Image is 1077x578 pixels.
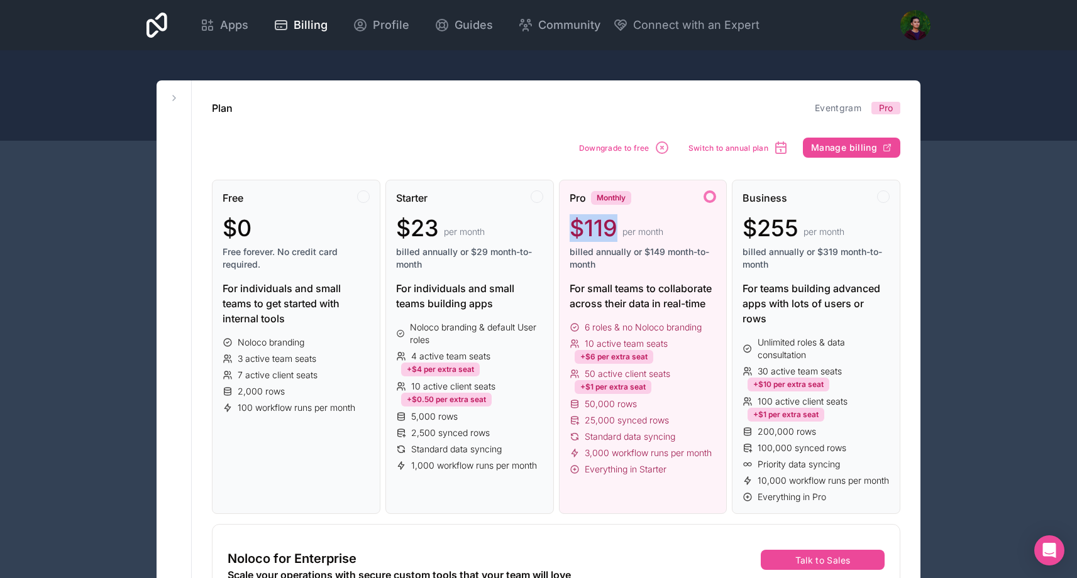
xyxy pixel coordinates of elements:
span: Pro [570,190,586,205]
span: Billing [294,16,328,34]
a: Apps [190,11,258,39]
span: Noloco for Enterprise [228,550,356,567]
span: 2,000 rows [238,385,285,398]
span: 3,000 workflow runs per month [585,447,712,459]
div: For small teams to collaborate across their data in real-time [570,281,717,311]
span: 3 active team seats [238,352,316,365]
div: Open Intercom Messenger [1034,535,1064,565]
span: Everything in Starter [585,463,666,476]
div: For teams building advanced apps with lots of users or rows [743,281,890,326]
span: Community [538,16,600,34]
button: Connect with an Expert [613,16,759,34]
span: Connect with an Expert [633,16,759,34]
span: Switch to annual plan [688,143,768,153]
a: Guides [424,11,503,39]
span: $255 [743,215,798,241]
span: 25,000 synced rows [585,414,669,427]
div: +$10 per extra seat [748,378,829,391]
span: Downgrade to free [579,143,649,153]
div: +$6 per extra seat [575,350,653,364]
span: per month [622,226,663,238]
div: +$1 per extra seat [748,408,824,422]
span: Unlimited roles & data consultation [758,336,890,361]
span: billed annually or $29 month-to-month [396,246,543,271]
span: 30 active team seats [758,365,842,378]
span: Free forever. No credit card required. [223,246,370,271]
span: per month [444,226,485,238]
a: Billing [263,11,338,39]
button: Switch to annual plan [684,136,793,160]
span: 10 active client seats [411,380,495,393]
span: 100 active client seats [758,395,848,408]
span: 100 workflow runs per month [238,401,355,414]
span: 4 active team seats [411,350,490,363]
span: Priority data syncing [758,458,840,471]
span: $0 [223,215,251,241]
span: Noloco branding & default User roles [410,321,543,346]
span: 2,500 synced rows [411,427,490,439]
span: Guides [455,16,493,34]
span: Noloco branding [238,336,304,349]
div: For individuals and small teams building apps [396,281,543,311]
span: $119 [570,215,617,241]
span: 10,000 workflow runs per month [758,474,889,487]
button: Talk to Sales [761,550,885,570]
button: Downgrade to free [575,136,674,160]
span: Starter [396,190,428,205]
span: per month [804,226,844,238]
span: Everything in Pro [758,491,826,503]
span: Manage billing [811,142,877,153]
span: $23 [396,215,439,241]
span: 5,000 rows [411,410,458,423]
span: billed annually or $149 month-to-month [570,246,717,271]
h1: Plan [212,101,233,116]
span: billed annually or $319 month-to-month [743,246,890,271]
span: Standard data syncing [411,443,502,455]
span: 100,000 synced rows [758,442,846,454]
div: +$4 per extra seat [401,363,480,376]
span: 1,000 workflow runs per month [411,459,537,472]
span: Pro [879,102,893,114]
div: For individuals and small teams to get started with internal tools [223,281,370,326]
span: 7 active client seats [238,369,318,381]
div: +$0.50 per extra seat [401,393,492,406]
button: Manage billing [803,138,900,158]
span: 10 active team seats [585,337,668,350]
span: 50,000 rows [585,398,637,410]
span: Apps [220,16,248,34]
div: +$1 per extra seat [575,380,651,394]
span: Free [223,190,243,205]
span: 6 roles & no Noloco branding [585,321,702,334]
a: Eventgram [815,102,861,113]
span: 50 active client seats [585,368,670,380]
a: Profile [343,11,419,39]
span: Standard data syncing [585,430,675,443]
div: Monthly [591,191,631,205]
a: Community [508,11,610,39]
span: Business [743,190,787,205]
span: Profile [373,16,409,34]
span: 200,000 rows [758,425,816,438]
